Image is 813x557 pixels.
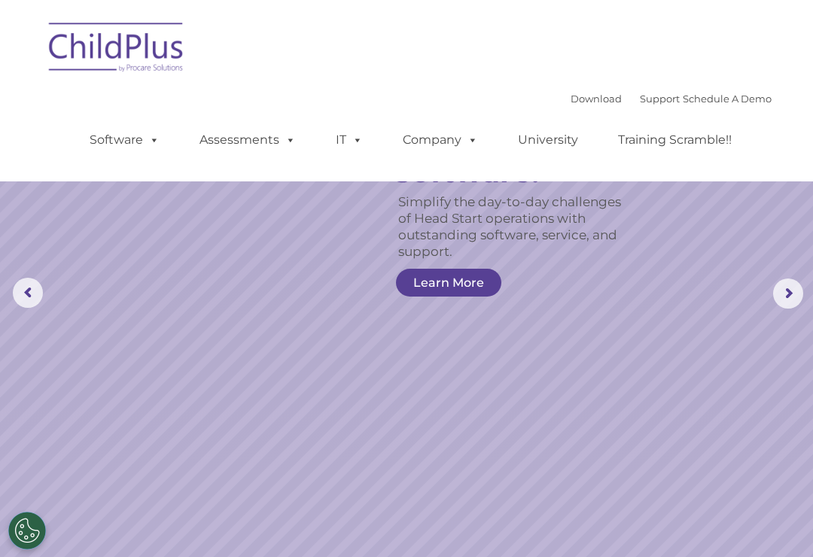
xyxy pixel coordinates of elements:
a: Support [640,93,680,105]
font: | [571,93,772,105]
a: Schedule A Demo [683,93,772,105]
a: Company [388,125,493,155]
a: Assessments [184,125,311,155]
a: University [503,125,593,155]
iframe: Chat Widget [738,485,813,557]
a: Learn More [396,269,501,297]
a: IT [321,125,378,155]
rs-layer: The ORIGINAL Head Start software. [395,95,649,187]
div: Widget de chat [738,485,813,557]
img: ChildPlus by Procare Solutions [41,12,192,87]
a: Download [571,93,622,105]
a: Software [75,125,175,155]
button: Cookies Settings [8,512,46,549]
a: Training Scramble!! [603,125,747,155]
rs-layer: Simplify the day-to-day challenges of Head Start operations with outstanding software, service, a... [398,193,636,260]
